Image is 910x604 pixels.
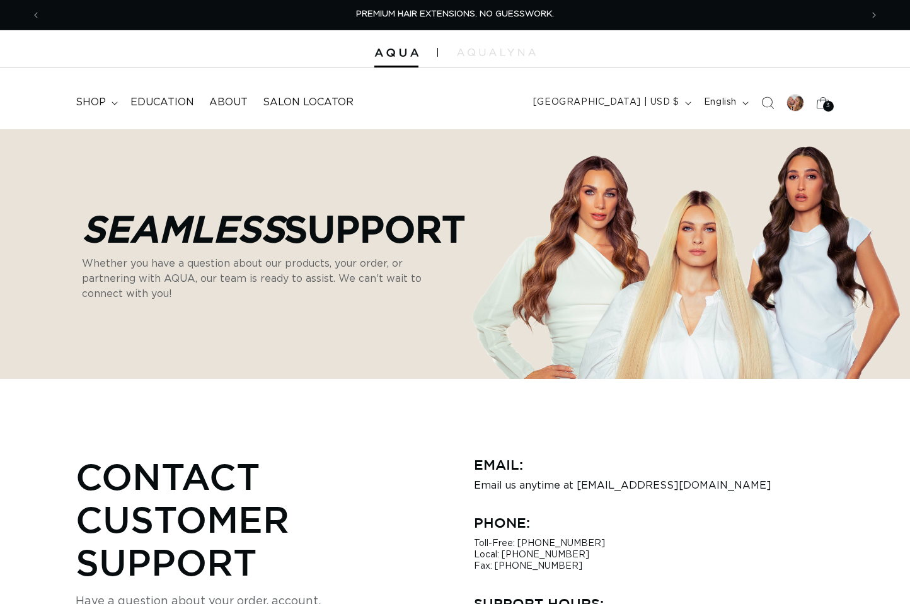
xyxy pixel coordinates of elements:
a: About [202,88,255,117]
span: Education [130,96,194,109]
h3: Email: [474,455,834,475]
img: aqualyna.com [457,49,536,56]
span: Salon Locator [263,96,354,109]
h2: Contact Customer Support [76,455,436,583]
span: English [704,96,737,109]
p: Toll-Free: [PHONE_NUMBER] Local: [PHONE_NUMBER] Fax: [PHONE_NUMBER] [474,538,834,572]
a: Salon Locator [255,88,361,117]
button: English [696,91,754,115]
button: Previous announcement [22,3,50,27]
h3: Phone: [474,513,834,533]
span: shop [76,96,106,109]
a: Education [123,88,202,117]
p: Support [82,207,466,250]
span: About [209,96,248,109]
span: [GEOGRAPHIC_DATA] | USD $ [533,96,679,109]
p: Email us anytime at [EMAIL_ADDRESS][DOMAIN_NAME] [474,480,834,491]
button: Next announcement [860,3,888,27]
button: [GEOGRAPHIC_DATA] | USD $ [526,91,696,115]
summary: Search [754,89,781,117]
span: PREMIUM HAIR EXTENSIONS. NO GUESSWORK. [356,10,554,18]
p: Whether you have a question about our products, your order, or partnering with AQUA, our team is ... [82,256,447,301]
span: 3 [826,101,831,112]
summary: shop [68,88,123,117]
img: Aqua Hair Extensions [374,49,418,57]
em: Seamless [82,208,284,248]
